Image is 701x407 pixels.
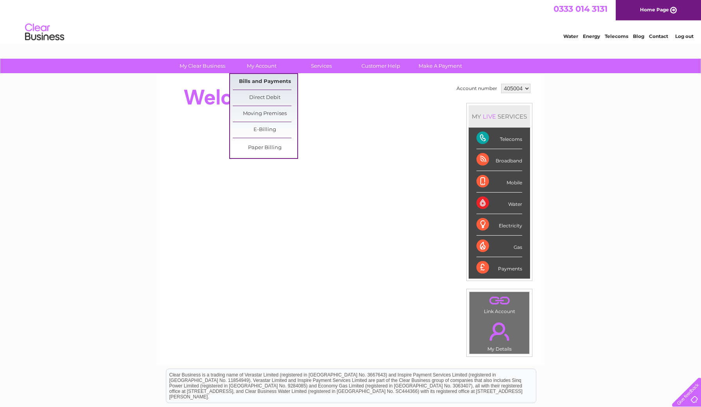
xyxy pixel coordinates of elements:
[675,33,694,39] a: Log out
[233,74,297,90] a: Bills and Payments
[649,33,668,39] a: Contact
[349,59,413,73] a: Customer Help
[476,214,522,236] div: Electricity
[481,113,498,120] div: LIVE
[233,90,297,106] a: Direct Debit
[233,122,297,138] a: E-Billing
[471,318,527,345] a: .
[408,59,473,73] a: Make A Payment
[476,257,522,278] div: Payments
[455,82,499,95] td: Account number
[230,59,294,73] a: My Account
[471,294,527,308] a: .
[563,33,578,39] a: Water
[476,236,522,257] div: Gas
[233,106,297,122] a: Moving Premises
[469,316,530,354] td: My Details
[289,59,354,73] a: Services
[170,59,235,73] a: My Clear Business
[469,292,530,316] td: Link Account
[554,4,608,14] a: 0333 014 3131
[633,33,644,39] a: Blog
[25,20,65,44] img: logo.png
[233,140,297,156] a: Paper Billing
[166,4,536,38] div: Clear Business is a trading name of Verastar Limited (registered in [GEOGRAPHIC_DATA] No. 3667643...
[476,128,522,149] div: Telecoms
[469,105,530,128] div: MY SERVICES
[583,33,600,39] a: Energy
[476,193,522,214] div: Water
[605,33,628,39] a: Telecoms
[476,171,522,193] div: Mobile
[476,149,522,171] div: Broadband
